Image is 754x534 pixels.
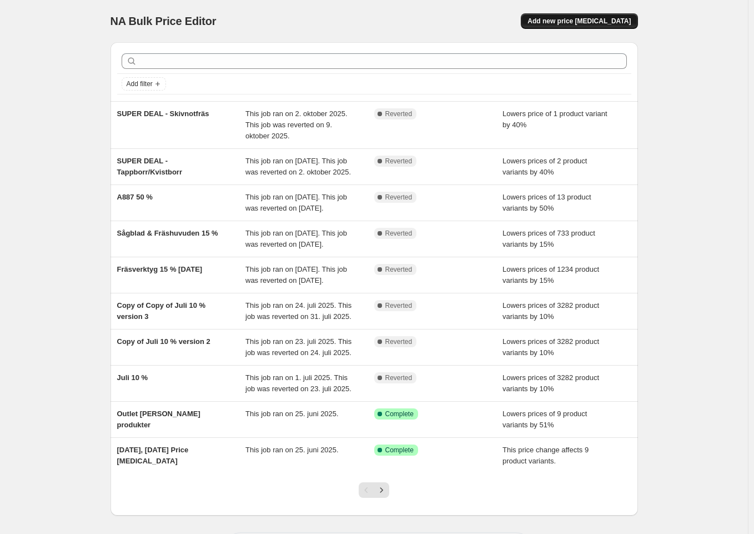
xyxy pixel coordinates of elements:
span: This job ran on 25. juni 2025. [245,410,339,418]
span: This job ran on 2. oktober 2025. This job was reverted on 9. oktober 2025. [245,109,348,140]
span: Lowers prices of 733 product variants by 15% [502,229,595,248]
span: Copy of Copy of Juli 10 % version 3 [117,301,206,321]
button: Next [374,482,389,498]
span: This price change affects 9 product variants. [502,446,589,465]
span: Lowers prices of 2 product variants by 40% [502,157,587,176]
span: SUPER DEAL - Skivnotfräs [117,109,209,118]
span: Reverted [385,229,413,238]
span: Fräsverktyg 15 % [DATE] [117,265,203,273]
span: This job ran on 1. juli 2025. This job was reverted on 23. juli 2025. [245,373,351,393]
span: This job ran on 24. juli 2025. This job was reverted on 31. juli 2025. [245,301,351,321]
span: Reverted [385,373,413,382]
span: This job ran on 25. juni 2025. [245,446,339,454]
span: This job ran on [DATE]. This job was reverted on [DATE]. [245,265,347,285]
span: Lowers price of 1 product variant by 40% [502,109,607,129]
span: Lowers prices of 3282 product variants by 10% [502,301,599,321]
span: Lowers prices of 3282 product variants by 10% [502,337,599,357]
span: A887 50 % [117,193,153,201]
span: Outlet [PERSON_NAME] produkter [117,410,200,429]
span: Add new price [MEDICAL_DATA] [527,17,631,26]
span: Sågblad & Fräshuvuden 15 % [117,229,218,237]
span: Complete [385,446,414,455]
span: Lowers prices of 13 product variants by 50% [502,193,591,212]
span: Lowers prices of 9 product variants by 51% [502,410,587,429]
span: [DATE], [DATE] Price [MEDICAL_DATA] [117,446,189,465]
span: Copy of Juli 10 % version 2 [117,337,210,346]
span: SUPER DEAL - Tappborr/Kvistborr [117,157,183,176]
nav: Pagination [359,482,389,498]
span: Reverted [385,265,413,274]
span: Complete [385,410,414,418]
span: This job ran on [DATE]. This job was reverted on [DATE]. [245,193,347,212]
span: Reverted [385,193,413,202]
span: Reverted [385,301,413,310]
button: Add new price [MEDICAL_DATA] [521,13,637,29]
span: This job ran on [DATE]. This job was reverted on 2. oktober 2025. [245,157,351,176]
button: Add filter [122,77,166,91]
span: This job ran on 23. juli 2025. This job was reverted on 24. juli 2025. [245,337,351,357]
span: This job ran on [DATE]. This job was reverted on [DATE]. [245,229,347,248]
span: NA Bulk Price Editor [110,15,217,27]
span: Reverted [385,109,413,118]
span: Add filter [127,79,153,88]
span: Juli 10 % [117,373,148,382]
span: Reverted [385,337,413,346]
span: Reverted [385,157,413,166]
span: Lowers prices of 1234 product variants by 15% [502,265,599,285]
span: Lowers prices of 3282 product variants by 10% [502,373,599,393]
